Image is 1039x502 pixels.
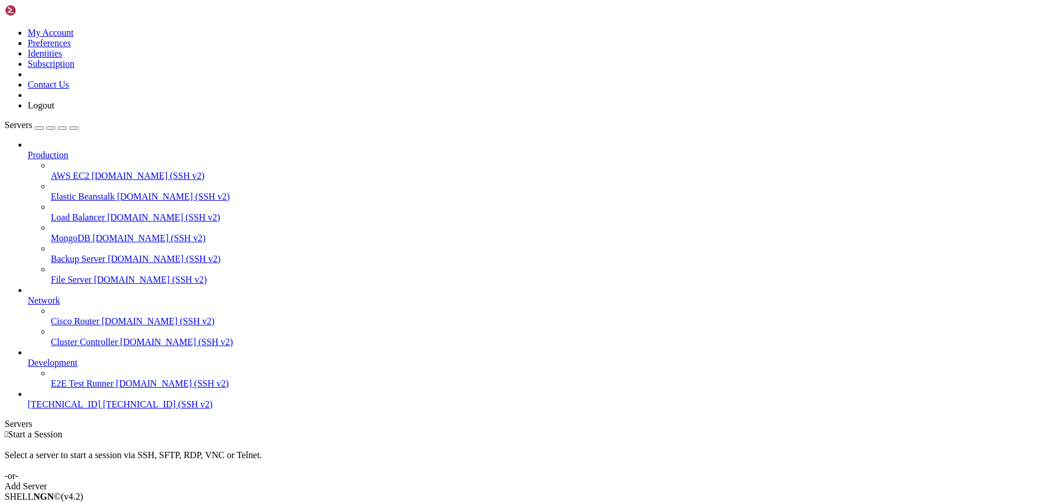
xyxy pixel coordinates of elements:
li: MongoDB [DOMAIN_NAME] (SSH v2) [51,223,1034,243]
span: [DOMAIN_NAME] (SSH v2) [108,254,221,264]
span: Elastic Beanstalk [51,192,115,201]
span: Load Balancer [51,212,105,222]
span: AWS EC2 [51,171,89,181]
span: [DOMAIN_NAME] (SSH v2) [107,212,220,222]
a: Network [28,295,1034,306]
a: Cisco Router [DOMAIN_NAME] (SSH v2) [51,316,1034,327]
li: [TECHNICAL_ID] [TECHNICAL_ID] (SSH v2) [28,389,1034,410]
span: [TECHNICAL_ID] [28,399,100,409]
a: Identities [28,48,62,58]
div: Servers [5,419,1034,429]
li: Load Balancer [DOMAIN_NAME] (SSH v2) [51,202,1034,223]
span: Network [28,295,60,305]
span: 4.2.0 [61,492,84,501]
span: Servers [5,120,32,130]
div: Add Server [5,481,1034,492]
li: Cisco Router [DOMAIN_NAME] (SSH v2) [51,306,1034,327]
span: SHELL © [5,492,83,501]
span: Backup Server [51,254,106,264]
a: [TECHNICAL_ID] [TECHNICAL_ID] (SSH v2) [28,399,1034,410]
span: [DOMAIN_NAME] (SSH v2) [92,233,205,243]
a: Backup Server [DOMAIN_NAME] (SSH v2) [51,254,1034,264]
b: NGN [33,492,54,501]
span: [TECHNICAL_ID] (SSH v2) [103,399,212,409]
span: Development [28,358,77,368]
li: AWS EC2 [DOMAIN_NAME] (SSH v2) [51,160,1034,181]
a: MongoDB [DOMAIN_NAME] (SSH v2) [51,233,1034,243]
a: Development [28,358,1034,368]
span: [DOMAIN_NAME] (SSH v2) [102,316,215,326]
a: Preferences [28,38,71,48]
a: Contact Us [28,80,69,89]
span: [DOMAIN_NAME] (SSH v2) [120,337,233,347]
a: Production [28,150,1034,160]
li: File Server [DOMAIN_NAME] (SSH v2) [51,264,1034,285]
a: AWS EC2 [DOMAIN_NAME] (SSH v2) [51,171,1034,181]
span: [DOMAIN_NAME] (SSH v2) [117,192,230,201]
span: Production [28,150,68,160]
li: Backup Server [DOMAIN_NAME] (SSH v2) [51,243,1034,264]
a: Logout [28,100,54,110]
div: Select a server to start a session via SSH, SFTP, RDP, VNC or Telnet. -or- [5,440,1034,481]
li: Elastic Beanstalk [DOMAIN_NAME] (SSH v2) [51,181,1034,202]
span: [DOMAIN_NAME] (SSH v2) [94,275,207,284]
a: File Server [DOMAIN_NAME] (SSH v2) [51,275,1034,285]
li: Production [28,140,1034,285]
li: Network [28,285,1034,347]
li: Development [28,347,1034,389]
a: Load Balancer [DOMAIN_NAME] (SSH v2) [51,212,1034,223]
li: Cluster Controller [DOMAIN_NAME] (SSH v2) [51,327,1034,347]
span: Cluster Controller [51,337,118,347]
a: Elastic Beanstalk [DOMAIN_NAME] (SSH v2) [51,192,1034,202]
span: File Server [51,275,92,284]
span: Cisco Router [51,316,99,326]
span: [DOMAIN_NAME] (SSH v2) [92,171,205,181]
span: E2E Test Runner [51,379,114,388]
span: MongoDB [51,233,90,243]
span: Start a Session [8,429,62,439]
span: [DOMAIN_NAME] (SSH v2) [116,379,229,388]
li: E2E Test Runner [DOMAIN_NAME] (SSH v2) [51,368,1034,389]
a: Servers [5,120,79,130]
img: Shellngn [5,5,71,16]
a: Subscription [28,59,74,69]
a: E2E Test Runner [DOMAIN_NAME] (SSH v2) [51,379,1034,389]
a: My Account [28,28,74,38]
a: Cluster Controller [DOMAIN_NAME] (SSH v2) [51,337,1034,347]
span:  [5,429,8,439]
